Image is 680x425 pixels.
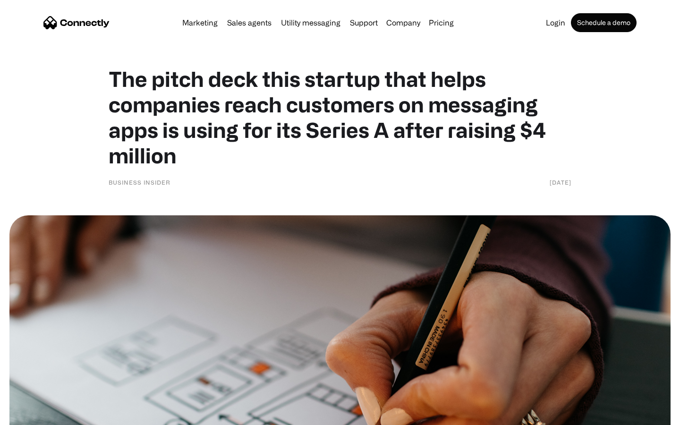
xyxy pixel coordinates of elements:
[542,19,569,26] a: Login
[425,19,458,26] a: Pricing
[346,19,382,26] a: Support
[9,408,57,422] aside: Language selected: English
[109,66,571,168] h1: The pitch deck this startup that helps companies reach customers on messaging apps is using for i...
[386,16,420,29] div: Company
[550,178,571,187] div: [DATE]
[571,13,637,32] a: Schedule a demo
[178,19,221,26] a: Marketing
[223,19,275,26] a: Sales agents
[109,178,170,187] div: Business Insider
[19,408,57,422] ul: Language list
[277,19,344,26] a: Utility messaging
